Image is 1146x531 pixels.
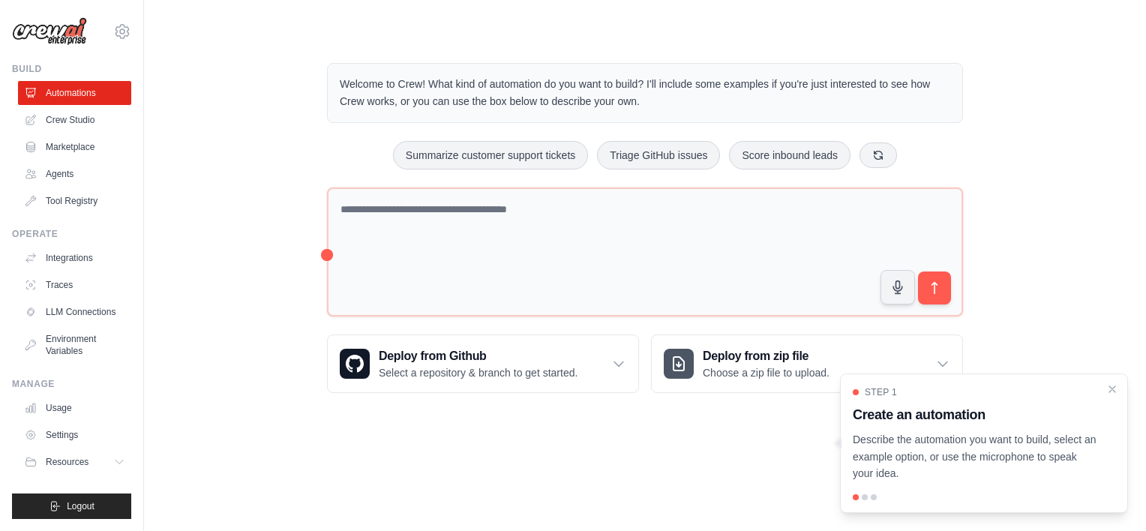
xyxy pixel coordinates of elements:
div: Build [12,63,131,75]
p: Describe the automation you want to build, select an example option, or use the microphone to spe... [853,431,1097,482]
h3: Deploy from Github [379,347,577,365]
a: Tool Registry [18,189,131,213]
h3: Deploy from zip file [703,347,829,365]
span: Step 1 [865,386,897,398]
img: Logo [12,17,87,46]
div: Operate [12,228,131,240]
p: Choose a zip file to upload. [703,365,829,380]
button: Resources [18,450,131,474]
p: Welcome to Crew! What kind of automation do you want to build? I'll include some examples if you'... [340,76,950,110]
button: Score inbound leads [729,141,850,169]
button: Summarize customer support tickets [393,141,588,169]
a: Usage [18,396,131,420]
a: Marketplace [18,135,131,159]
a: Agents [18,162,131,186]
h3: Create an automation [853,404,1097,425]
button: Close walkthrough [1106,383,1118,395]
button: Logout [12,493,131,519]
a: Settings [18,423,131,447]
div: Manage [12,378,131,390]
span: Resources [46,456,88,468]
p: Select a repository & branch to get started. [379,365,577,380]
a: Integrations [18,246,131,270]
a: LLM Connections [18,300,131,324]
a: Crew Studio [18,108,131,132]
a: Environment Variables [18,327,131,363]
button: Triage GitHub issues [597,141,720,169]
a: Automations [18,81,131,105]
span: Logout [67,500,94,512]
a: Traces [18,273,131,297]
